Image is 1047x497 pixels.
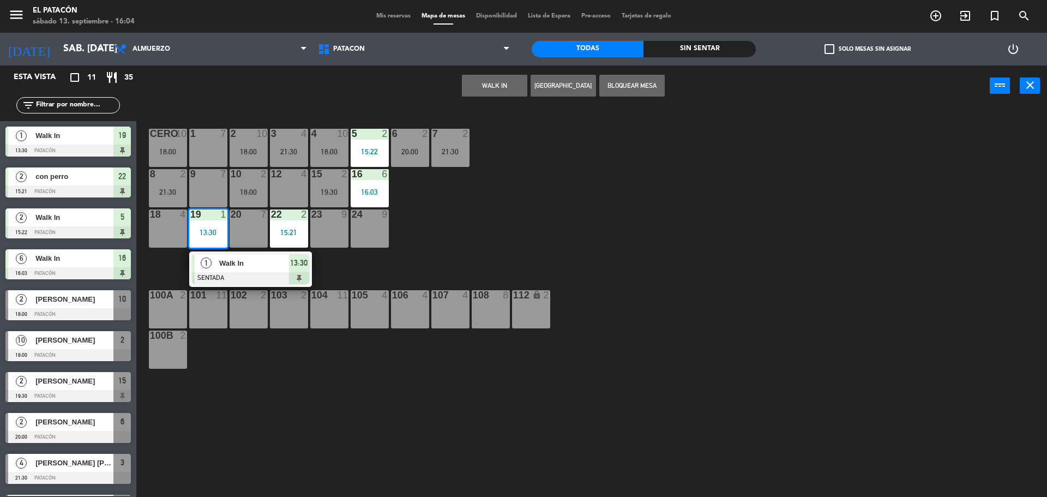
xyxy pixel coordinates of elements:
[149,148,187,155] div: 18:00
[35,171,113,182] span: con perro
[301,209,308,219] div: 2
[382,169,388,179] div: 6
[133,45,170,53] span: Almuerzo
[16,253,27,264] span: 6
[220,209,227,219] div: 1
[219,258,289,269] span: Walk In
[118,292,126,306] span: 10
[121,333,124,346] span: 2
[301,169,308,179] div: 4
[1020,77,1040,94] button: close
[994,79,1007,92] i: power_input
[261,290,267,300] div: 2
[333,45,365,53] span: Patacón
[118,170,126,183] span: 22
[616,13,677,19] span: Tarjetas de regalo
[337,129,348,139] div: 10
[118,252,126,265] span: 16
[180,209,186,219] div: 4
[220,129,227,139] div: 7
[462,129,469,139] div: 2
[5,71,79,84] div: Esta vista
[35,416,113,428] span: [PERSON_NAME]
[150,209,151,219] div: 18
[118,129,126,142] span: 19
[230,188,268,196] div: 18:00
[416,13,471,19] span: Mapa de mesas
[35,375,113,387] span: [PERSON_NAME]
[190,129,191,139] div: 1
[190,169,191,179] div: 9
[290,256,308,270] span: 13:30
[341,209,348,219] div: 9
[311,129,312,139] div: 4
[990,77,1010,94] button: power_input
[121,211,124,224] span: 5
[220,169,227,179] div: 7
[462,290,469,300] div: 4
[522,13,576,19] span: Lista de Espera
[351,188,389,196] div: 16:03
[16,376,27,387] span: 2
[270,229,308,236] div: 15:21
[87,71,96,84] span: 11
[432,290,433,300] div: 107
[310,188,348,196] div: 19:30
[121,415,124,428] span: 6
[16,294,27,305] span: 2
[230,148,268,155] div: 18:00
[825,44,911,54] label: Solo mesas sin asignar
[16,417,27,428] span: 2
[35,457,113,469] span: [PERSON_NAME] [PERSON_NAME]
[503,290,509,300] div: 8
[959,9,972,22] i: exit_to_app
[341,169,348,179] div: 2
[271,169,272,179] div: 12
[68,71,81,84] i: crop_square
[311,209,312,219] div: 23
[929,9,942,22] i: add_circle_outline
[35,212,113,223] span: Walk In
[35,253,113,264] span: Walk In
[35,294,113,305] span: [PERSON_NAME]
[93,43,106,56] i: arrow_drop_down
[124,71,133,84] span: 35
[150,129,151,139] div: CERO
[190,209,191,219] div: 19
[432,129,433,139] div: 7
[261,209,267,219] div: 7
[180,169,186,179] div: 2
[33,16,135,27] div: sábado 13. septiembre - 16:04
[392,290,393,300] div: 106
[471,13,522,19] span: Disponibilidad
[8,7,25,27] button: menu
[118,374,126,387] span: 15
[382,290,388,300] div: 4
[351,148,389,155] div: 15:22
[271,290,272,300] div: 103
[16,130,27,141] span: 1
[256,129,267,139] div: 10
[121,456,124,469] span: 3
[150,169,151,179] div: 8
[35,130,113,141] span: Walk In
[16,171,27,182] span: 2
[150,290,151,300] div: 100a
[261,169,267,179] div: 2
[1018,9,1031,22] i: search
[190,290,191,300] div: 101
[532,41,643,57] div: Todas
[301,290,308,300] div: 2
[35,334,113,346] span: [PERSON_NAME]
[16,212,27,223] span: 2
[271,129,272,139] div: 3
